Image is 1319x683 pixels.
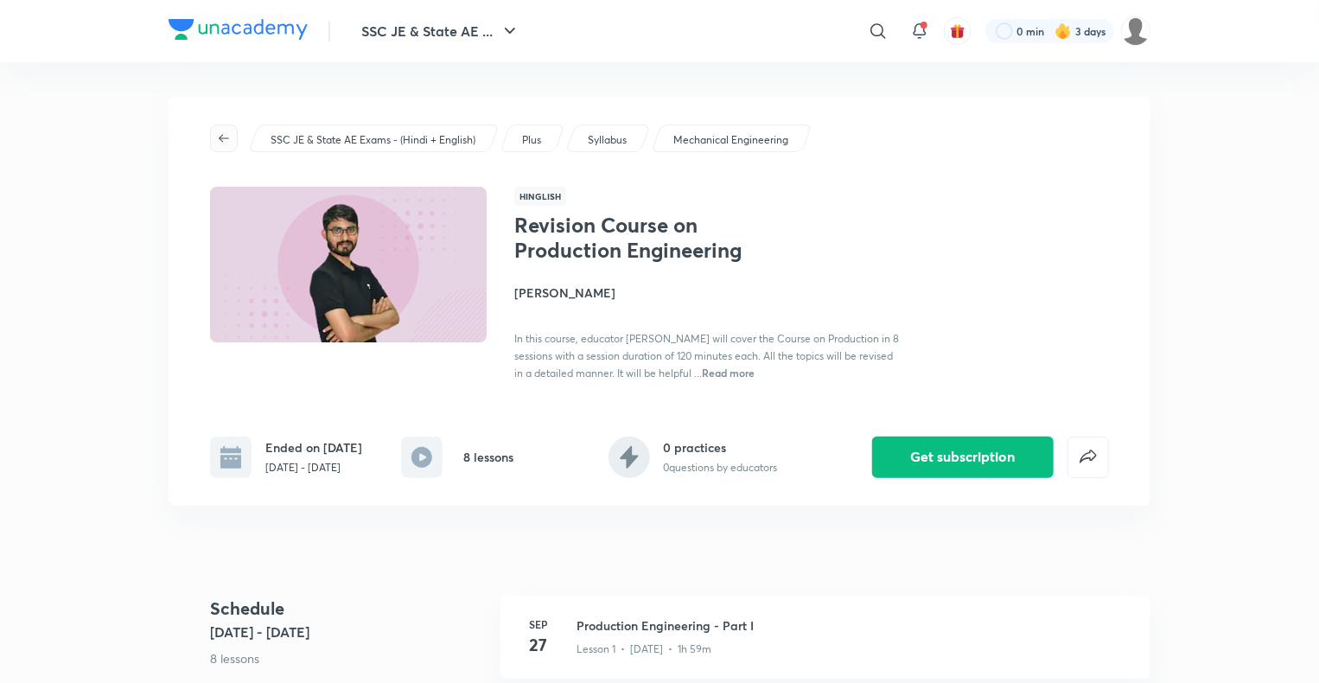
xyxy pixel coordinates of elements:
p: 0 questions by educators [664,460,778,476]
h3: Production Engineering - Part I [577,616,1130,635]
h5: [DATE] - [DATE] [210,622,487,642]
span: In this course, educator [PERSON_NAME] will cover the Course on Production in 8 sessions with a s... [514,332,899,380]
h4: [PERSON_NAME] [514,284,902,302]
span: Hinglish [514,187,566,206]
img: streak [1055,22,1072,40]
h6: Sep [521,616,556,632]
p: Syllabus [588,132,627,148]
img: Thumbnail [207,185,489,344]
button: avatar [944,17,972,45]
h6: Ended on [DATE] [265,438,362,456]
img: Prashant Kumar [1121,16,1150,46]
a: Syllabus [585,132,630,148]
p: Lesson 1 • [DATE] • 1h 59m [577,642,711,657]
a: Mechanical Engineering [671,132,792,148]
span: Read more [702,366,755,380]
img: avatar [950,23,965,39]
h4: 27 [521,632,556,658]
img: Company Logo [169,19,308,40]
button: SSC JE & State AE ... [351,14,531,48]
p: [DATE] - [DATE] [265,460,362,476]
h4: Schedule [210,596,487,622]
button: Get subscription [872,437,1054,478]
h6: 0 practices [664,438,778,456]
h1: Revision Course on Production Engineering [514,213,797,263]
a: Company Logo [169,19,308,44]
p: Mechanical Engineering [673,132,788,148]
a: Plus [519,132,545,148]
h6: 8 lessons [463,448,513,466]
p: 8 lessons [210,649,487,667]
button: false [1067,437,1109,478]
p: SSC JE & State AE Exams - (Hindi + English) [271,132,475,148]
p: Plus [522,132,541,148]
a: SSC JE & State AE Exams - (Hindi + English) [268,132,479,148]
